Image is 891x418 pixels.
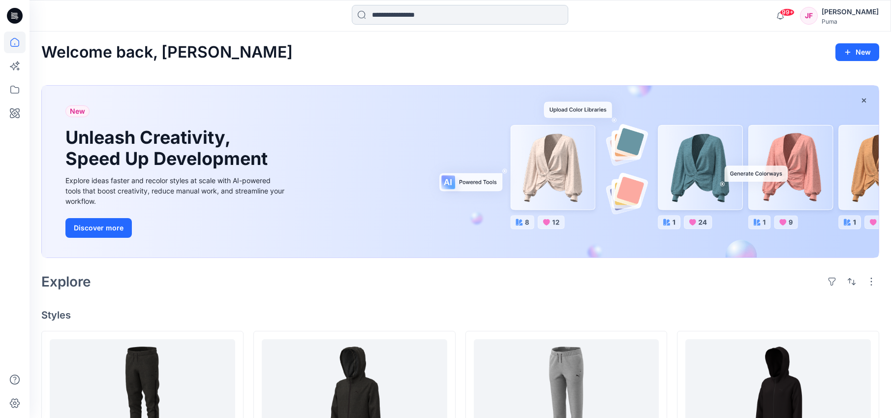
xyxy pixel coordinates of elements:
[822,6,879,18] div: [PERSON_NAME]
[65,218,132,238] button: Discover more
[780,8,795,16] span: 99+
[70,105,85,117] span: New
[65,127,272,169] h1: Unleash Creativity, Speed Up Development
[41,309,879,321] h4: Styles
[41,43,293,62] h2: Welcome back, [PERSON_NAME]
[41,274,91,289] h2: Explore
[65,175,287,206] div: Explore ideas faster and recolor styles at scale with AI-powered tools that boost creativity, red...
[822,18,879,25] div: Puma
[800,7,818,25] div: JF
[835,43,879,61] button: New
[65,218,287,238] a: Discover more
